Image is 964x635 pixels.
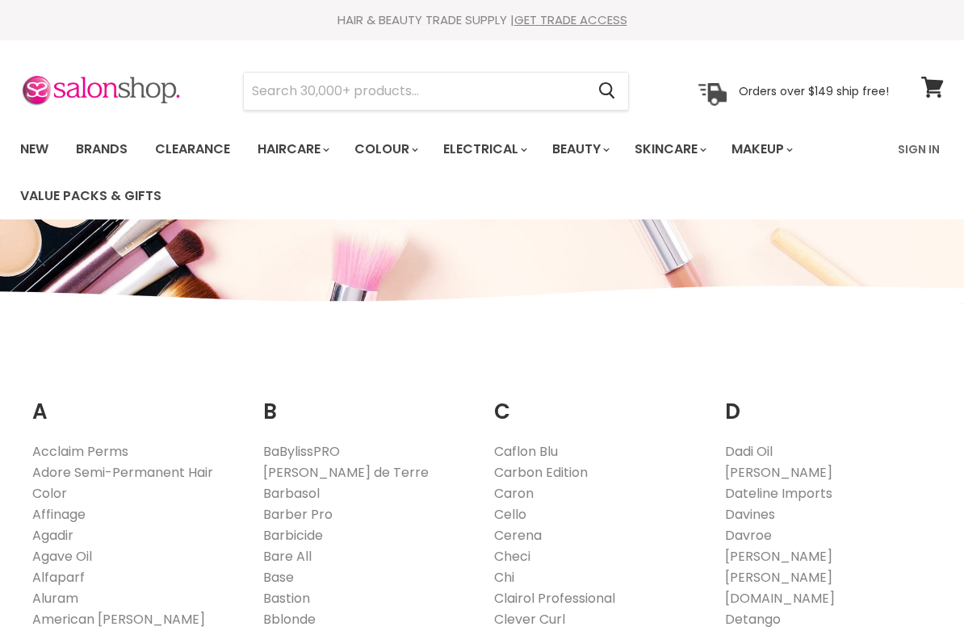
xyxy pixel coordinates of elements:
a: BaBylissPRO [263,442,340,461]
a: [PERSON_NAME] [725,547,832,566]
a: Clearance [143,132,242,166]
a: [PERSON_NAME] [725,568,832,587]
a: Caflon Blu [494,442,558,461]
a: Value Packs & Gifts [8,179,174,213]
a: Cerena [494,526,542,545]
a: Davroe [725,526,772,545]
a: Dateline Imports [725,484,832,503]
a: Haircare [245,132,339,166]
a: Bblonde [263,610,316,629]
ul: Main menu [8,126,888,219]
a: [PERSON_NAME] [725,463,832,482]
a: [PERSON_NAME] de Terre [263,463,429,482]
a: Clever Curl [494,610,565,629]
a: Affinage [32,505,86,524]
a: Beauty [540,132,619,166]
a: Bare All [263,547,312,566]
a: Agadir [32,526,73,545]
h2: D [725,374,932,428]
a: Cello [494,505,526,524]
a: Agave Oil [32,547,92,566]
a: GET TRADE ACCESS [514,11,627,28]
a: Makeup [719,132,803,166]
a: [DOMAIN_NAME] [725,589,835,608]
a: Chi [494,568,514,587]
a: Davines [725,505,775,524]
h2: A [32,374,239,428]
a: Aluram [32,589,78,608]
a: Checi [494,547,530,566]
a: Barbasol [263,484,320,503]
a: Clairol Professional [494,589,615,608]
h2: B [263,374,470,428]
a: Skincare [622,132,716,166]
a: Barbicide [263,526,323,545]
a: Alfaparf [32,568,85,587]
a: Barber Pro [263,505,333,524]
a: Base [263,568,294,587]
a: New [8,132,61,166]
a: American [PERSON_NAME] [32,610,205,629]
a: Dadi Oil [725,442,773,461]
input: Search [244,73,585,110]
p: Orders over $149 ship free! [739,83,889,98]
button: Search [585,73,628,110]
a: Detango [725,610,781,629]
a: Bastion [263,589,310,608]
a: Adore Semi-Permanent Hair Color [32,463,213,503]
a: Caron [494,484,534,503]
h2: C [494,374,701,428]
a: Acclaim Perms [32,442,128,461]
a: Carbon Edition [494,463,588,482]
form: Product [243,72,629,111]
a: Colour [342,132,428,166]
a: Electrical [431,132,537,166]
a: Sign In [888,132,949,166]
a: Brands [64,132,140,166]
